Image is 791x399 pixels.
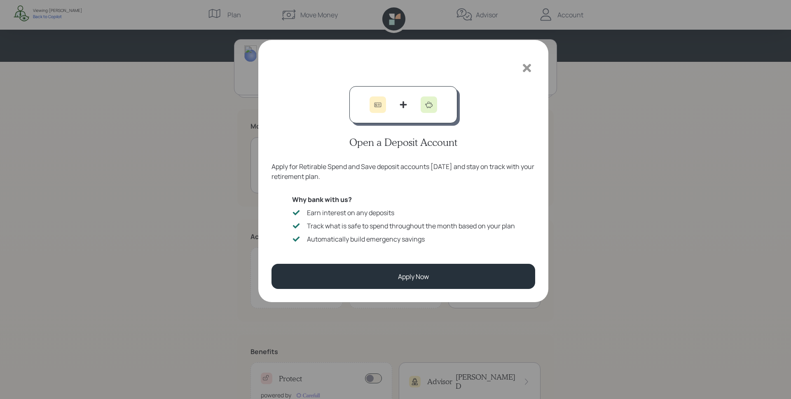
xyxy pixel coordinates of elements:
div: Automatically build emergency savings [307,234,425,244]
div: Why bank with us? [292,195,515,204]
button: Apply Now [271,264,535,289]
h3: Open a Deposit Account [349,136,457,148]
div: Earn interest on any deposits [307,208,394,218]
div: Apply for Retirable Spend and Save deposit accounts [DATE] and stay on track with your retirement... [271,162,535,181]
div: Apply Now [398,272,429,282]
div: Track what is safe to spend throughout the month based on your plan [307,221,515,231]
